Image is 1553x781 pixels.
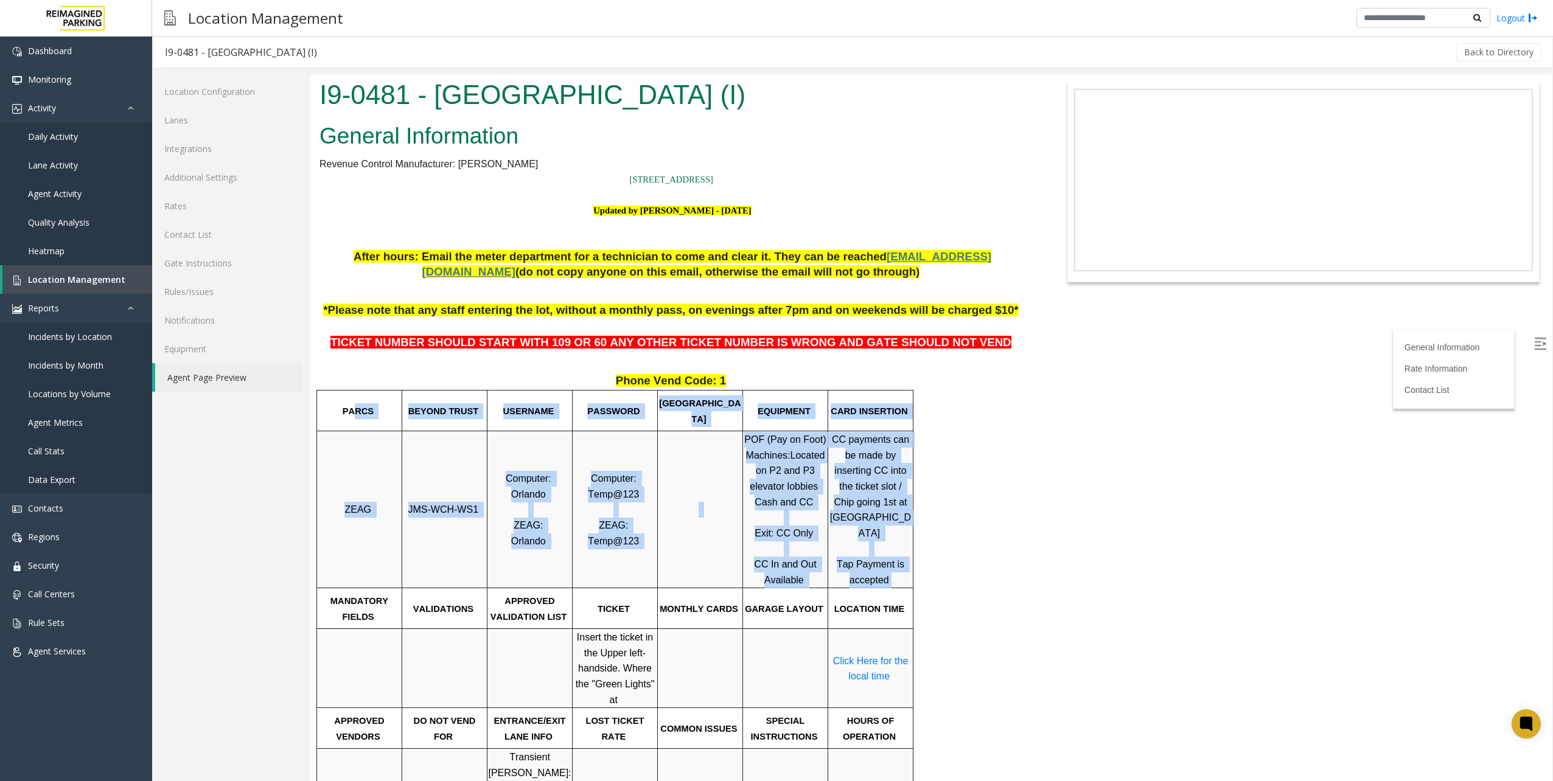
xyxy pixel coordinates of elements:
span: Daily Activity [28,131,78,142]
span: Computer: [195,399,241,409]
h1: I9-0481 - [GEOGRAPHIC_DATA] (I) [9,2,715,40]
span: Temp@123 [277,415,329,425]
span: ZEAG: [203,446,232,456]
a: Notifications [152,306,304,335]
span: Cash and CC [444,423,503,433]
span: ENTRANCE/EXIT LANE INFO [183,642,257,667]
span: Transient [PERSON_NAME]: Drive down ramp, press [178,678,260,735]
span: DO NOT VEND FOR [103,642,168,667]
img: 'icon' [12,304,22,314]
span: USERNAME [193,332,244,342]
span: Revenue Control Manufacturer: [PERSON_NAME] [9,85,228,95]
b: Updated by [PERSON_NAME] - [DATE] [283,131,441,141]
a: [STREET_ADDRESS] [319,100,403,110]
span: Quality Analysis [28,217,89,228]
span: Computer: [281,399,326,409]
span: LOCATION TIME [524,530,595,540]
a: General Information [1094,268,1170,278]
img: 'icon' [12,561,22,571]
img: 'icon' [12,276,22,285]
span: CC payments can be made by inserting CC into the ticket slot / Chip going 1st at [GEOGRAPHIC_DATA] [520,360,602,464]
span: After hours: Email the meter department for a technician to come and clear it. They can be reached [43,176,576,189]
span: Call Centers [28,588,75,600]
span: Heatmap [28,245,65,257]
span: MANDATORY FIELDS [20,522,80,547]
span: BEYOND TRUST [98,332,169,342]
span: LOST TICKET RATE [275,642,336,667]
span: Phone Vend Code: 1 [305,300,416,313]
a: Gate Instructions [152,249,304,277]
span: Insert the ticket in the Upper left-hand [267,558,346,599]
img: 'icon' [12,47,22,57]
span: Temp@123 [277,462,329,472]
span: Orlando [201,415,236,425]
span: Contacts [28,502,63,514]
span: Agent Activity [28,188,82,200]
span: Data Export [28,474,75,485]
span: Dashboard [28,45,72,57]
a: Agent Page Preview [155,363,304,392]
span: [GEOGRAPHIC_DATA] [349,324,430,350]
a: Click Here for the local time [523,581,601,608]
img: pageIcon [164,3,176,33]
img: 'icon' [12,104,22,114]
img: 'icon' [12,504,22,514]
span: Agent Metrics [28,417,83,428]
span: PARCS [32,332,63,342]
img: logout [1528,12,1538,24]
a: Lanes [152,106,304,134]
img: Open/Close Sidebar Menu [1224,263,1236,276]
span: Agent Services [28,645,86,657]
span: Call Stats [28,445,65,457]
span: Monitoring [28,74,71,85]
span: VALIDATIONS [103,530,163,540]
span: Regions [28,531,60,543]
div: I9-0481 - [GEOGRAPHIC_DATA] (I) [165,44,317,60]
a: Location Management [2,265,152,294]
span: Location Management [28,274,125,285]
span: SPECIAL INSTRUCTIONS [441,642,508,667]
span: GARAGE LAYOUT [434,530,513,540]
img: 'icon' [12,75,22,85]
button: Back to Directory [1456,43,1541,61]
span: side. Where the "Green Lights" at [265,589,347,630]
a: Rates [152,192,304,220]
span: APPROVED VALIDATION LIST [180,522,256,547]
span: MONTHLY CARDS [349,530,428,540]
span: JMS-WCH-WS1 [98,430,169,440]
span: Reports [28,302,59,314]
span: PASSWORD [277,332,329,342]
span: EQUIPMENT [447,332,500,342]
span: Activity [28,102,56,114]
a: Integrations [152,134,304,163]
img: 'icon' [12,533,22,543]
span: Incidents by Month [28,359,103,371]
span: Orlando [201,462,236,472]
h2: General Information [9,46,715,78]
span: (do not copy anyone on this email, otherwise the email will not go through) [205,191,609,204]
span: ZEAG [34,430,61,440]
a: Additional Settings [152,163,304,192]
img: 'icon' [12,590,22,600]
a: Location Configuration [152,77,304,106]
span: Rule Sets [28,617,65,628]
span: Lane Activity [28,159,78,171]
span: HOURS OF OPERATION [532,642,586,667]
span: CC In and Out Available [444,485,509,511]
a: Logout [1496,12,1538,24]
span: TICKET NUMBER SHOULD START WITH 109 OR 60 ANY OTHER TICKET NUMBER IS WRONG AND GATE SHOULD NOT VEND [20,262,700,274]
a: Contact List [152,220,304,249]
span: on P2 and P3 elevator lobbies [439,391,508,417]
a: Rate Information [1094,290,1157,299]
img: 'icon' [12,647,22,657]
a: Rules/Issues [152,277,304,306]
span: Locations by Volume [28,388,111,400]
h3: Location Management [182,3,349,33]
a: [EMAIL_ADDRESS][DOMAIN_NAME] [112,178,682,204]
a: Equipment [152,335,304,363]
span: COMMON ISSUES [350,650,427,659]
a: Contact List [1094,311,1139,321]
span: Exit: CC Only [444,454,503,464]
img: 'icon' [12,619,22,628]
